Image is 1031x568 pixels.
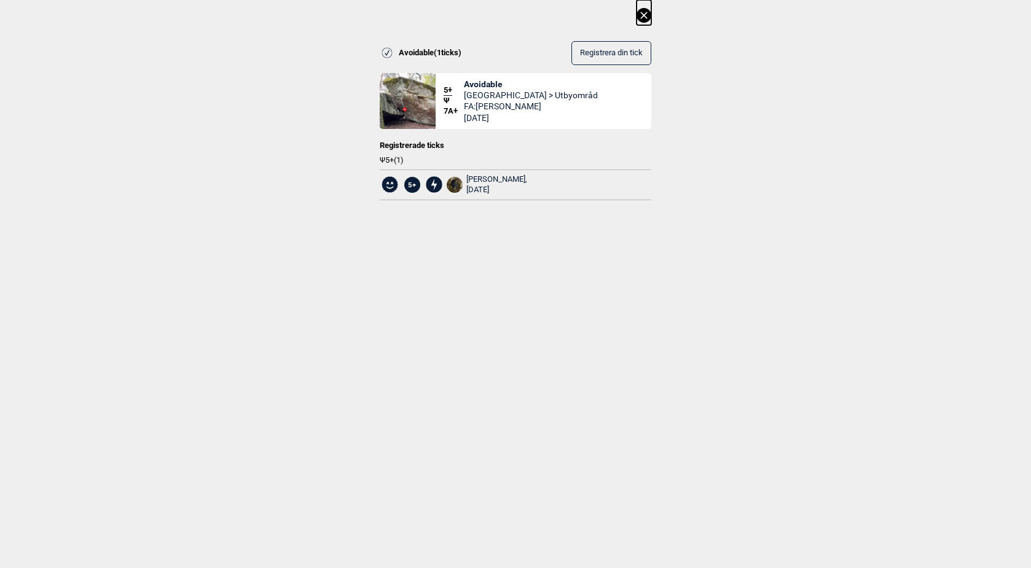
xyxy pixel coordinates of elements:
div: [PERSON_NAME], [466,174,527,195]
span: Avoidable [464,79,598,90]
button: Registrera din tick [571,41,651,65]
span: Ψ 5+ ( 1 ) [380,155,651,166]
span: [GEOGRAPHIC_DATA] > Utbyområd [464,90,598,101]
span: [DATE] [464,112,598,123]
div: Ψ [444,73,464,129]
span: Avoidable ( 1 ticks) [399,48,461,58]
a: Falling[PERSON_NAME], [DATE] [447,174,528,195]
span: FA: [PERSON_NAME] [464,101,598,112]
span: Registrera din tick [580,49,643,58]
img: Falling [447,177,463,193]
span: 7A+ [444,106,464,117]
span: 5+ [444,85,452,96]
img: Avoidable [380,73,436,129]
div: [DATE] [466,185,527,195]
div: Registrerade ticks [380,141,651,151]
span: 5+ [404,177,420,193]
